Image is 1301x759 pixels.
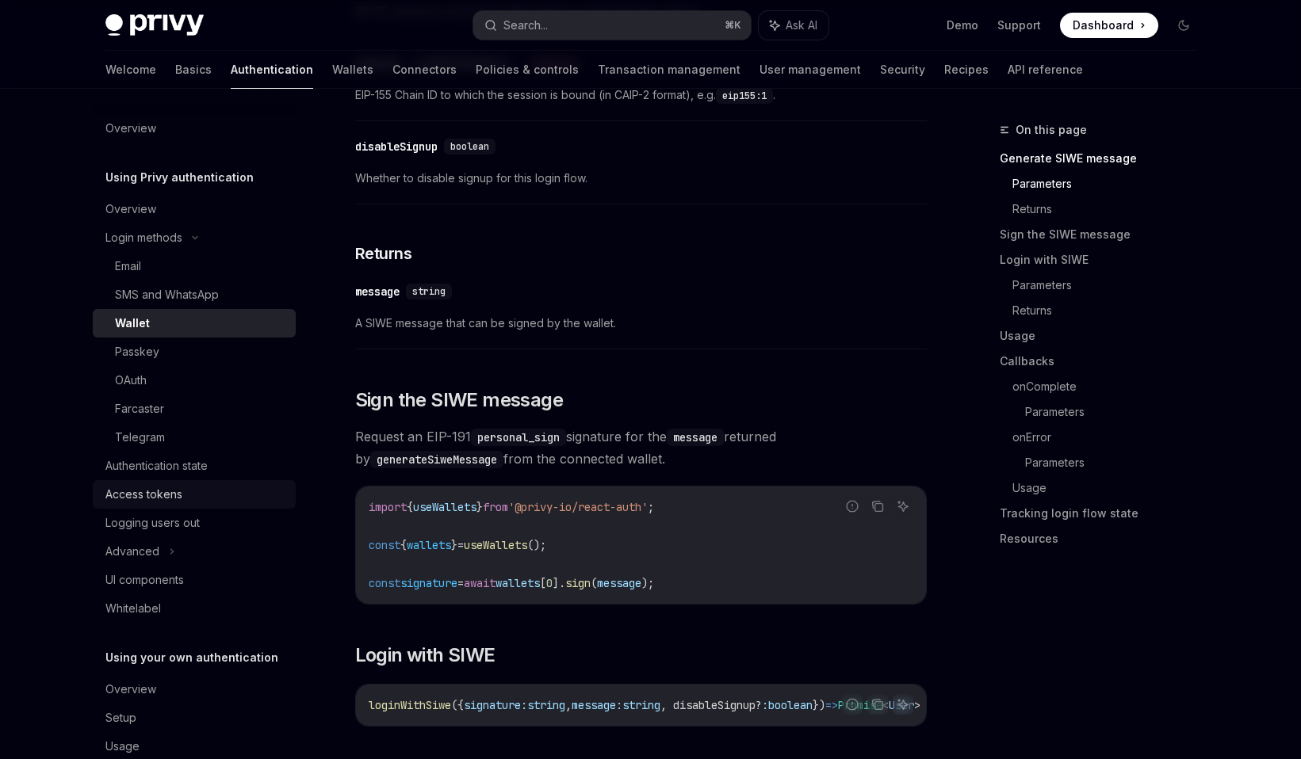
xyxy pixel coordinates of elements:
span: > [914,698,920,712]
a: Telegram [93,423,296,452]
div: Logging users out [105,513,200,532]
button: Toggle dark mode [1171,13,1196,38]
a: OAuth [93,366,296,395]
code: personal_sign [471,429,566,446]
button: Ask AI [759,11,828,40]
a: Demo [947,17,978,33]
a: Basics [175,51,212,89]
span: Request an EIP-191 signature for the returned by from the connected wallet. [355,425,927,470]
a: Login with SIWE [1000,247,1209,273]
a: UI components [93,566,296,594]
span: { [400,538,407,552]
a: onComplete [1012,374,1209,399]
a: Passkey [93,338,296,366]
div: OAuth [115,371,147,390]
a: Farcaster [93,395,296,423]
span: { [407,500,413,514]
span: ; [648,500,654,514]
a: Sign the SIWE message [1000,222,1209,247]
span: signature: [464,698,527,712]
a: Policies & controls [476,51,579,89]
span: const [369,538,400,552]
span: const [369,576,400,590]
span: }) [813,698,825,712]
button: Report incorrect code [842,496,863,517]
button: Search...⌘K [473,11,751,40]
div: Overview [105,680,156,699]
span: ]. [553,576,565,590]
span: sign [565,576,591,590]
a: Parameters [1012,171,1209,196]
div: Wallet [115,314,150,333]
div: Authentication state [105,456,208,475]
h5: Using your own authentication [105,648,278,667]
a: Security [880,51,925,89]
a: Whitelabel [93,594,296,623]
span: ( [591,576,597,590]
button: Copy the contents from the code block [867,694,888,715]
a: API reference [1008,51,1083,89]
a: Connectors [392,51,457,89]
span: ); [641,576,654,590]
span: loginWithSiwe [369,698,451,712]
span: from [483,500,508,514]
button: Ask AI [893,694,913,715]
span: (); [527,538,546,552]
span: ⌘ K [725,19,741,32]
span: } [476,500,483,514]
span: EIP-155 Chain ID to which the session is bound (in CAIP-2 format), e.g. . [355,86,927,105]
button: Copy the contents from the code block [867,496,888,517]
a: Recipes [944,51,989,89]
span: Sign the SIWE message [355,387,563,413]
code: generateSiweMessage [370,451,503,468]
div: Whitelabel [105,599,161,618]
span: wallets [407,538,451,552]
span: 0 [546,576,553,590]
div: Advanced [105,542,159,561]
a: Authentication state [93,452,296,480]
span: = [457,538,464,552]
a: Returns [1012,298,1209,323]
a: Usage [1000,323,1209,349]
span: A SIWE message that can be signed by the wallet. [355,314,927,333]
div: Search... [503,16,548,35]
a: Wallets [332,51,373,89]
span: } [451,538,457,552]
a: onError [1012,425,1209,450]
a: Usage [1012,475,1209,501]
code: message [667,429,724,446]
a: Setup [93,704,296,732]
span: Returns [355,242,412,265]
span: Login with SIWE [355,643,496,668]
div: SMS and WhatsApp [115,285,219,304]
div: Access tokens [105,485,182,504]
a: Access tokens [93,480,296,509]
span: : [762,698,768,712]
div: Usage [105,737,140,756]
div: message [355,284,400,299]
a: Resources [1000,526,1209,551]
button: Report incorrect code [842,694,863,715]
div: disableSignup [355,139,438,154]
a: Overview [93,195,296,223]
code: eip155:1 [716,88,773,104]
span: Whether to disable signup for this login flow. [355,169,927,188]
span: import [369,500,407,514]
div: Telegram [115,428,165,447]
a: Logging users out [93,509,296,537]
span: string [412,285,446,298]
span: signature [400,576,457,590]
a: Welcome [105,51,156,89]
span: message: [572,698,622,712]
div: Login methods [105,228,182,247]
a: Overview [93,114,296,143]
span: = [457,576,464,590]
div: Passkey [115,342,159,361]
span: wallets [496,576,540,590]
div: Overview [105,200,156,219]
span: useWallets [413,500,476,514]
a: User management [760,51,861,89]
a: Authentication [231,51,313,89]
a: SMS and WhatsApp [93,280,296,309]
a: Transaction management [598,51,740,89]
